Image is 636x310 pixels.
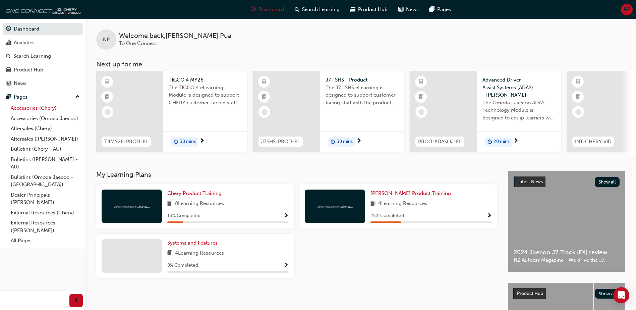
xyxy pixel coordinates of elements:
span: The Omoda | Jaecoo ADAS Technology Module is designed to equip learners with essential knowledge ... [482,99,556,122]
div: Product Hub [14,66,43,74]
a: Bulletins ([PERSON_NAME] - AU) [8,154,83,172]
span: Pages [437,6,451,13]
span: guage-icon [6,26,11,32]
span: Show Progress [284,213,289,219]
a: Systems and Features [167,239,220,247]
span: duration-icon [174,138,178,146]
span: The J7 | SHS eLearning is designed to support customer facing staff with the product and sales in... [326,84,399,107]
a: Aftersales ([PERSON_NAME]) [8,134,83,144]
button: Pages [3,91,83,103]
a: Bulletins (Chery - AU) [8,144,83,154]
button: Show Progress [284,212,289,220]
span: booktick-icon [576,93,580,101]
a: Product HubShow all [513,288,620,299]
span: 30 mins [337,138,353,146]
span: news-icon [398,5,403,14]
span: Welcome back , [PERSON_NAME] Pua [119,32,231,40]
span: learningResourceType_ELEARNING-icon [262,77,267,86]
a: news-iconNews [393,3,424,16]
a: Accessories (Chery) [8,103,83,113]
span: 25 % Completed [370,212,404,220]
span: book-icon [167,200,172,208]
span: pages-icon [429,5,435,14]
span: [PERSON_NAME] Product Training [370,190,451,196]
span: car-icon [6,67,11,73]
span: 0 % Completed [167,262,198,269]
a: Aftersales (Chery) [8,123,83,134]
a: External Resources (Chery) [8,208,83,218]
span: Dashboard [258,6,284,13]
span: learningRecordVerb_NONE-icon [575,109,581,115]
button: Show Progress [487,212,492,220]
span: duration-icon [487,138,492,146]
span: 2024 Jaecoo J7 Track (EX) review [514,249,620,256]
a: Search Learning [3,50,83,62]
span: learningResourceType_ELEARNING-icon [576,77,580,86]
span: duration-icon [331,138,335,146]
span: PROD-ADASOJ-EL [418,138,462,146]
a: search-iconSearch Learning [289,3,345,16]
span: Systems and Features [167,240,218,246]
span: 4 Learning Resources [175,249,224,258]
span: 20 mins [494,138,510,146]
span: guage-icon [251,5,256,14]
span: 8 Learning Resources [175,200,224,208]
span: learningResourceType_ELEARNING-icon [419,77,423,86]
span: next-icon [199,138,205,144]
span: NP [624,6,630,13]
img: oneconnect [316,203,353,209]
a: All Pages [8,236,83,246]
span: learningRecordVerb_NONE-icon [262,109,268,115]
button: Show all [595,289,620,299]
a: Dashboard [3,23,83,35]
span: book-icon [370,200,375,208]
button: NP [621,4,633,15]
span: The TIGGO 4 eLearning Module is designed to support CHERY customer-facing staff with the product ... [169,84,242,107]
a: car-iconProduct Hub [345,3,393,16]
div: News [14,80,26,87]
span: Product Hub [358,6,388,13]
span: book-icon [167,249,172,258]
a: Analytics [3,37,83,49]
span: learningResourceType_ELEARNING-icon [105,77,110,86]
a: T4MY26-PROD-ELTIGGO 4 MY26The TIGGO 4 eLearning Module is designed to support CHERY customer-faci... [96,71,247,152]
span: booktick-icon [105,93,110,101]
span: up-icon [75,93,80,101]
div: Pages [14,93,27,101]
span: search-icon [295,5,299,14]
span: search-icon [6,53,11,59]
span: next-icon [513,138,518,144]
a: PROD-ADASOJ-ELAdvanced Driver Assist Systems (ADAS) - [PERSON_NAME]The Omoda | Jaecoo ADAS Techno... [410,71,561,152]
a: Chery Product Training [167,190,224,197]
span: 13 % Completed [167,212,200,220]
span: 30 mins [180,138,196,146]
a: Dealer Principals ([PERSON_NAME]) [8,190,83,208]
span: J7SHS-PROD-EL [261,138,300,146]
span: TIGGO 4 MY26 [169,76,242,84]
span: prev-icon [74,297,79,305]
span: INT-CHERY-VID [575,138,612,146]
span: To One Connect [119,40,157,46]
span: Latest News [517,179,543,185]
a: External Resources ([PERSON_NAME]) [8,218,83,236]
a: Latest NewsShow all2024 Jaecoo J7 Track (EX) reviewNZ Autocar Magazine - We drive the J7. [508,171,625,272]
span: NP [103,36,110,44]
img: oneconnect [113,203,150,209]
span: T4MY26-PROD-EL [104,138,148,146]
a: pages-iconPages [424,3,456,16]
a: Latest NewsShow all [514,176,620,187]
span: booktick-icon [419,93,423,101]
span: booktick-icon [262,93,267,101]
span: Advanced Driver Assist Systems (ADAS) - [PERSON_NAME] [482,76,556,99]
a: guage-iconDashboard [245,3,289,16]
h3: Next up for me [85,60,636,68]
span: learningRecordVerb_NONE-icon [105,109,111,115]
div: Analytics [14,39,35,47]
span: Product Hub [517,291,543,296]
span: Show Progress [487,213,492,219]
span: car-icon [350,5,355,14]
button: DashboardAnalyticsSearch LearningProduct HubNews [3,21,83,91]
span: J7 | SHS - Product [326,76,399,84]
button: Show all [595,177,620,187]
